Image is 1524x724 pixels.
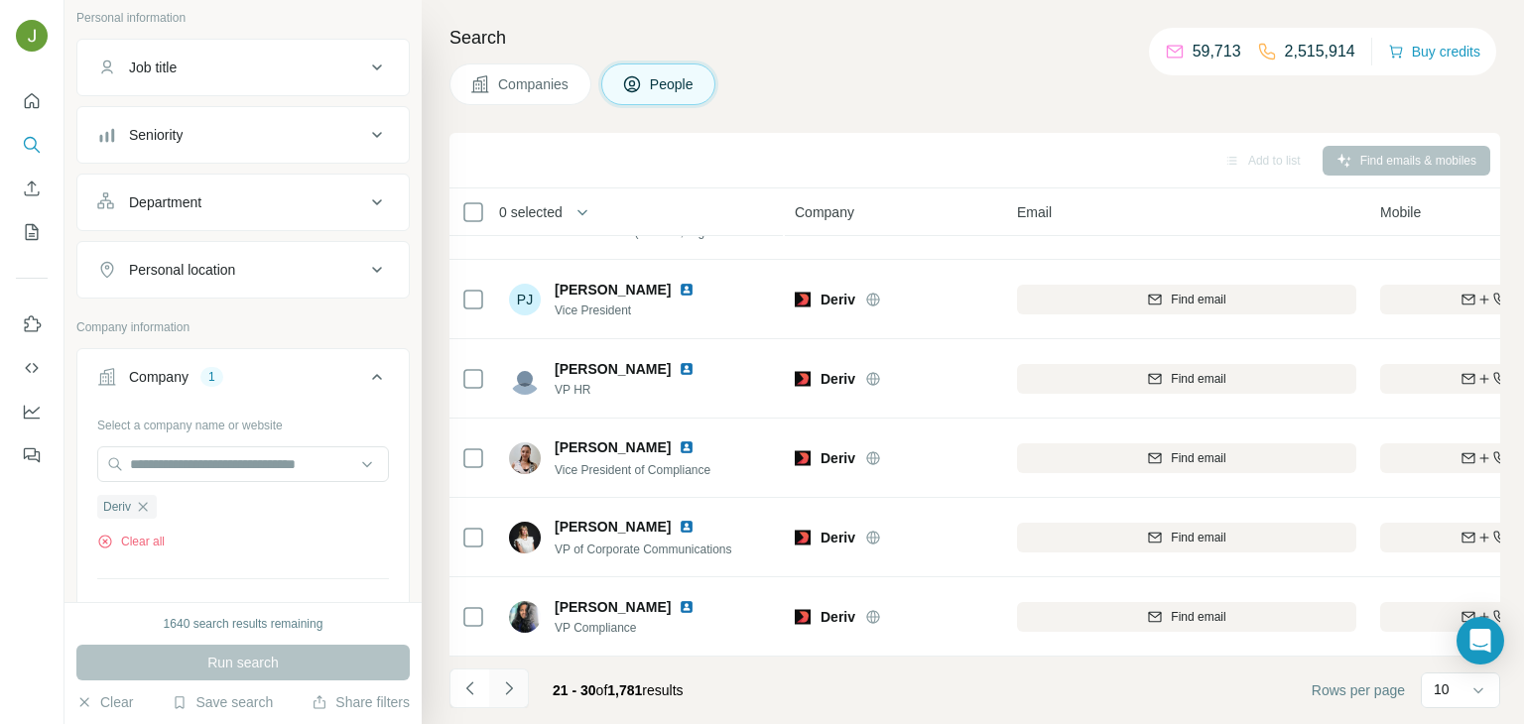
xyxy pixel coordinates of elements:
[555,302,718,319] span: Vice President
[795,371,811,387] img: Logo of Deriv
[200,368,223,386] div: 1
[1017,523,1356,552] button: Find email
[1017,443,1356,473] button: Find email
[129,367,189,387] div: Company
[509,442,541,474] img: Avatar
[16,437,48,473] button: Feedback
[795,530,811,545] img: Logo of Deriv
[795,202,854,222] span: Company
[679,599,695,615] img: LinkedIn logo
[16,127,48,163] button: Search
[1380,202,1421,222] span: Mobile
[821,448,855,468] span: Deriv
[1171,370,1225,388] span: Find email
[795,609,811,625] img: Logo of Deriv
[555,619,718,637] span: VP Compliance
[129,58,177,77] div: Job title
[449,24,1500,52] h4: Search
[1017,285,1356,314] button: Find email
[16,394,48,429] button: Dashboard
[1434,679,1450,699] p: 10
[16,83,48,119] button: Quick start
[1017,202,1052,222] span: Email
[97,409,389,434] div: Select a company name or website
[16,20,48,52] img: Avatar
[489,668,529,708] button: Navigate to next page
[16,306,48,342] button: Use Surfe on LinkedIn
[1171,449,1225,467] span: Find email
[76,318,410,336] p: Company information
[607,682,642,698] span: 1,781
[795,450,811,466] img: Logo of Deriv
[76,692,133,712] button: Clear
[509,522,541,553] img: Avatar
[596,682,608,698] span: of
[679,519,695,535] img: LinkedIn logo
[498,74,571,94] span: Companies
[77,44,409,91] button: Job title
[172,692,273,712] button: Save search
[555,223,845,239] span: Vice President (Content, Digital Marketing & Retention)
[164,615,323,633] div: 1640 search results remaining
[16,350,48,386] button: Use Surfe API
[129,192,201,212] div: Department
[129,260,235,280] div: Personal location
[555,463,710,477] span: Vice President of Compliance
[650,74,696,94] span: People
[1017,364,1356,394] button: Find email
[1285,40,1355,63] p: 2,515,914
[553,682,596,698] span: 21 - 30
[16,214,48,250] button: My lists
[821,369,855,389] span: Deriv
[1171,291,1225,308] span: Find email
[76,9,410,27] p: Personal information
[795,292,811,307] img: Logo of Deriv
[1312,680,1405,700] span: Rows per page
[1017,602,1356,632] button: Find email
[499,202,563,222] span: 0 selected
[1388,38,1480,65] button: Buy credits
[16,171,48,206] button: Enrich CSV
[97,533,165,550] button: Clear all
[449,668,489,708] button: Navigate to previous page
[555,543,732,556] span: VP of Corporate Communications
[555,517,671,537] span: [PERSON_NAME]
[509,601,541,633] img: Avatar
[821,290,855,309] span: Deriv
[555,597,671,617] span: [PERSON_NAME]
[679,282,695,298] img: LinkedIn logo
[509,363,541,395] img: Avatar
[509,284,541,315] div: PJ
[129,125,183,145] div: Seniority
[821,528,855,547] span: Deriv
[555,437,671,457] span: [PERSON_NAME]
[312,692,410,712] button: Share filters
[679,439,695,455] img: LinkedIn logo
[77,111,409,159] button: Seniority
[1171,529,1225,546] span: Find email
[77,179,409,226] button: Department
[821,607,855,627] span: Deriv
[1457,617,1504,664] div: Open Intercom Messenger
[555,359,671,379] span: [PERSON_NAME]
[555,280,671,300] span: [PERSON_NAME]
[1193,40,1241,63] p: 59,713
[679,361,695,377] img: LinkedIn logo
[555,381,718,399] span: VP HR
[553,682,684,698] span: results
[1171,608,1225,626] span: Find email
[103,498,131,516] span: Deriv
[77,353,409,409] button: Company1
[77,246,409,294] button: Personal location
